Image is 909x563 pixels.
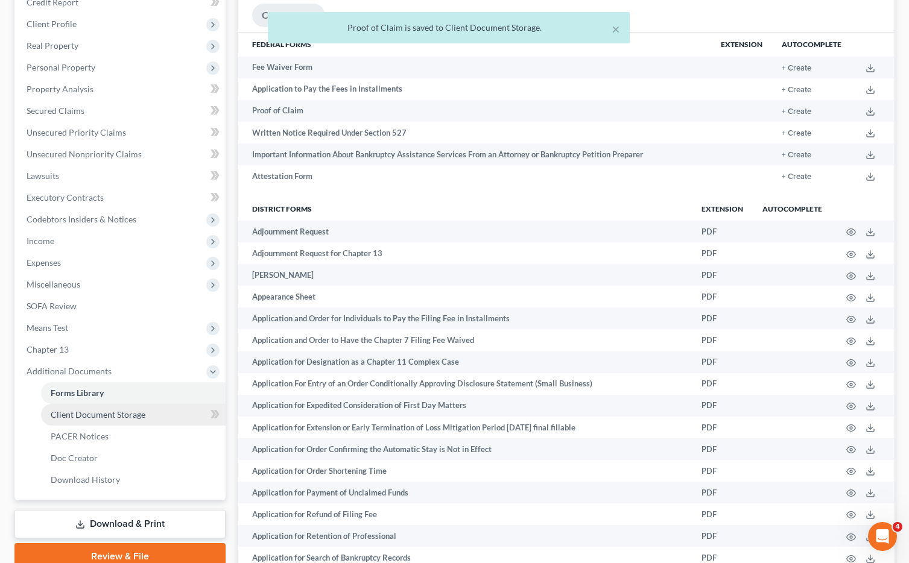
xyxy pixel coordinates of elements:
td: PDF [692,395,753,417]
a: Doc Creator [41,447,226,469]
td: Application and Order for Individuals to Pay the Filing Fee in Installments [238,307,692,329]
span: Chapter 13 [27,344,69,354]
th: District forms [238,197,692,221]
span: Unsecured Priority Claims [27,127,126,137]
iframe: Intercom live chat [868,522,897,551]
a: Client Document Storage [41,404,226,426]
a: Download History [41,469,226,491]
a: Unsecured Nonpriority Claims [17,143,226,165]
a: Unsecured Priority Claims [17,122,226,143]
td: Adjournment Request [238,221,692,242]
td: PDF [692,264,753,286]
span: Personal Property [27,62,95,72]
a: Forms Library [41,382,226,404]
td: PDF [692,242,753,264]
a: Executory Contracts [17,187,226,209]
span: Additional Documents [27,366,112,376]
a: SOFA Review [17,295,226,317]
a: Lawsuits [17,165,226,187]
span: 4 [893,522,902,532]
span: Client Document Storage [51,409,145,420]
button: + Create [782,130,811,137]
button: + Create [782,108,811,116]
div: Proof of Claim is saved to Client Document Storage. [277,22,620,34]
span: Codebtors Insiders & Notices [27,214,136,224]
td: PDF [692,307,753,329]
td: Application for Extension or Early Termination of Loss Mitigation Period [DATE] final fillable [238,417,692,438]
td: Written Notice Required Under Section 527 [238,122,711,143]
td: PDF [692,460,753,482]
span: Income [27,236,54,246]
td: Application For Entry of an Order Conditionally Approving Disclosure Statement (Small Business) [238,373,692,395]
td: Application for Retention of Professional [238,525,692,547]
td: Application for Designation as a Chapter 11 Complex Case [238,351,692,373]
td: PDF [692,438,753,460]
a: PACER Notices [41,426,226,447]
span: Unsecured Nonpriority Claims [27,149,142,159]
td: PDF [692,482,753,503]
span: Expenses [27,257,61,268]
td: Proof of Claim [238,100,711,122]
span: Miscellaneous [27,279,80,289]
span: Property Analysis [27,84,93,94]
td: Application for Order Confirming the Automatic Stay is Not in Effect [238,438,692,460]
button: + Create [782,86,811,94]
span: Secured Claims [27,105,84,116]
span: Download History [51,474,120,485]
button: + Create [782,151,811,159]
button: + Create [782,173,811,181]
td: Application and Order to Have the Chapter 7 Filing Fee Waived [238,329,692,351]
td: Important Information About Bankruptcy Assistance Services From an Attorney or Bankruptcy Petitio... [238,143,711,165]
span: Means Test [27,322,68,333]
th: Extension [692,197,753,221]
td: PDF [692,417,753,438]
td: PDF [692,329,753,351]
td: Attestation Form [238,165,711,187]
td: Application to Pay the Fees in Installments [238,78,711,100]
span: SOFA Review [27,301,77,311]
td: Adjournment Request for Chapter 13 [238,242,692,264]
th: Autocomplete [753,197,832,221]
span: Real Property [27,40,78,51]
a: Firm Created Forms [330,4,432,27]
td: PDF [692,286,753,307]
td: PDF [692,525,753,547]
td: Application for Payment of Unclaimed Funds [238,482,692,503]
button: + Create [782,64,811,72]
button: × [612,22,620,36]
td: Application for Order Shortening Time [238,460,692,482]
a: Court Forms [252,4,325,27]
span: Forms Library [51,388,104,398]
span: Executory Contracts [27,192,104,203]
td: Application for Refund of Filing Fee [238,503,692,525]
a: Secured Claims [17,100,226,122]
a: Download & Print [14,510,226,538]
span: Lawsuits [27,171,59,181]
a: Property Analysis [17,78,226,100]
span: Doc Creator [51,453,98,463]
td: PDF [692,221,753,242]
td: Fee Waiver Form [238,57,711,78]
td: PDF [692,373,753,395]
td: PDF [692,503,753,525]
td: PDF [692,351,753,373]
td: Application for Expedited Consideration of First Day Matters [238,395,692,417]
td: [PERSON_NAME] [238,264,692,286]
td: Appearance Sheet [238,286,692,307]
span: PACER Notices [51,431,109,441]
